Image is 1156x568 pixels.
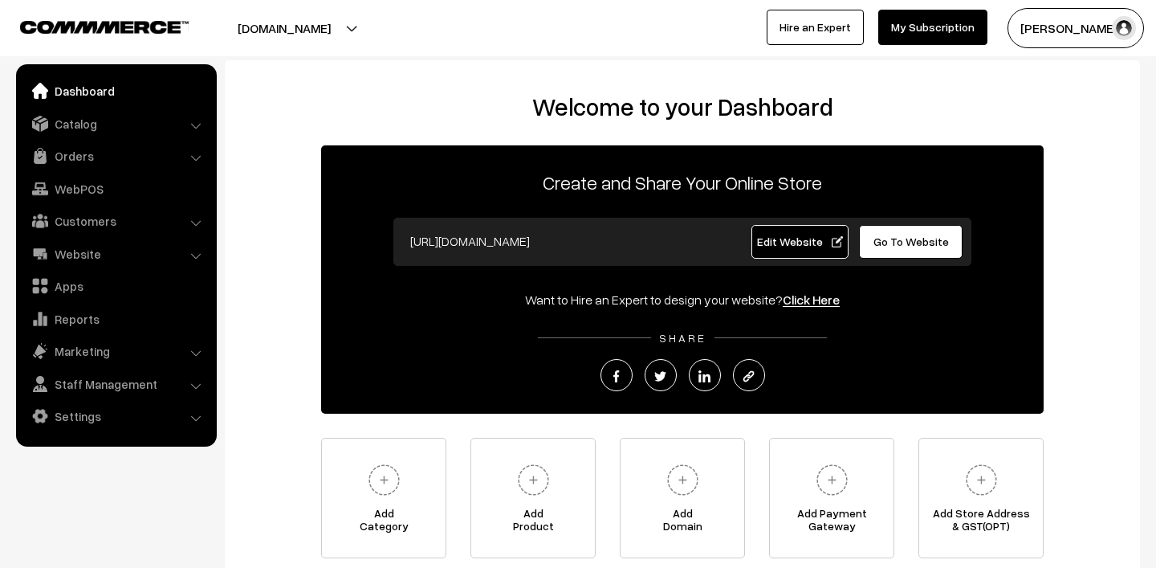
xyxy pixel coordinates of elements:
a: Website [20,239,211,268]
a: My Subscription [878,10,987,45]
a: WebPOS [20,174,211,203]
a: COMMMERCE [20,16,161,35]
a: Customers [20,206,211,235]
a: AddCategory [321,438,446,558]
a: Hire an Expert [767,10,864,45]
span: SHARE [651,331,714,345]
img: plus.svg [362,458,406,502]
span: Add Store Address & GST(OPT) [919,507,1043,539]
span: Go To Website [873,235,949,248]
div: Want to Hire an Expert to design your website? [321,290,1044,309]
a: Add Store Address& GST(OPT) [918,438,1044,558]
span: Edit Website [757,235,843,248]
h2: Welcome to your Dashboard [241,92,1124,121]
span: Add Payment Gateway [770,507,893,539]
a: AddDomain [620,438,745,558]
img: user [1112,16,1136,40]
a: Orders [20,141,211,170]
a: Reports [20,304,211,333]
img: plus.svg [959,458,1003,502]
a: Click Here [783,292,840,308]
span: Add Product [471,507,595,539]
img: plus.svg [661,458,705,502]
a: Add PaymentGateway [769,438,894,558]
button: [DOMAIN_NAME] [181,8,387,48]
a: Go To Website [859,225,963,259]
a: Dashboard [20,76,211,105]
span: Add Domain [621,507,744,539]
img: COMMMERCE [20,21,189,33]
span: Add Category [322,507,446,539]
a: Settings [20,402,211,431]
a: Staff Management [20,370,211,398]
a: Apps [20,272,211,300]
a: Marketing [20,337,211,366]
a: AddProduct [470,438,596,558]
img: plus.svg [810,458,854,502]
a: Catalog [20,109,211,138]
p: Create and Share Your Online Store [321,168,1044,197]
a: Edit Website [751,225,849,259]
button: [PERSON_NAME] [1007,8,1144,48]
img: plus.svg [511,458,556,502]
